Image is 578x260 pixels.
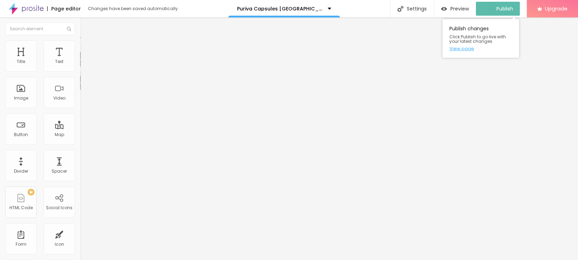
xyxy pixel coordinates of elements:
[476,2,520,16] button: Publish
[53,96,66,101] div: Video
[16,242,26,247] div: Form
[14,96,28,101] div: Image
[545,6,568,11] span: Upgrade
[55,132,64,137] div: Map
[397,6,403,12] img: Icone
[17,59,25,64] div: Title
[9,205,33,210] div: HTML Code
[88,7,178,11] div: Changes have been saved automatically
[449,46,512,51] a: View page
[450,6,469,11] span: Preview
[449,34,512,44] span: Click Publish to go live with your latest changes.
[441,6,447,12] img: view-1.svg
[55,242,64,247] div: Icon
[14,132,28,137] div: Button
[55,59,63,64] div: Text
[434,2,476,16] button: Preview
[46,205,73,210] div: Social Icons
[52,169,67,174] div: Spacer
[237,6,322,11] p: Puriva Capsules [GEOGRAPHIC_DATA]
[442,19,519,58] div: Publish changes
[47,6,81,11] div: Page editor
[67,27,71,31] img: Icone
[14,169,28,174] div: Divider
[496,6,513,11] span: Publish
[5,23,75,35] input: Search element
[80,17,578,260] iframe: To enrich screen reader interactions, please activate Accessibility in Grammarly extension settings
